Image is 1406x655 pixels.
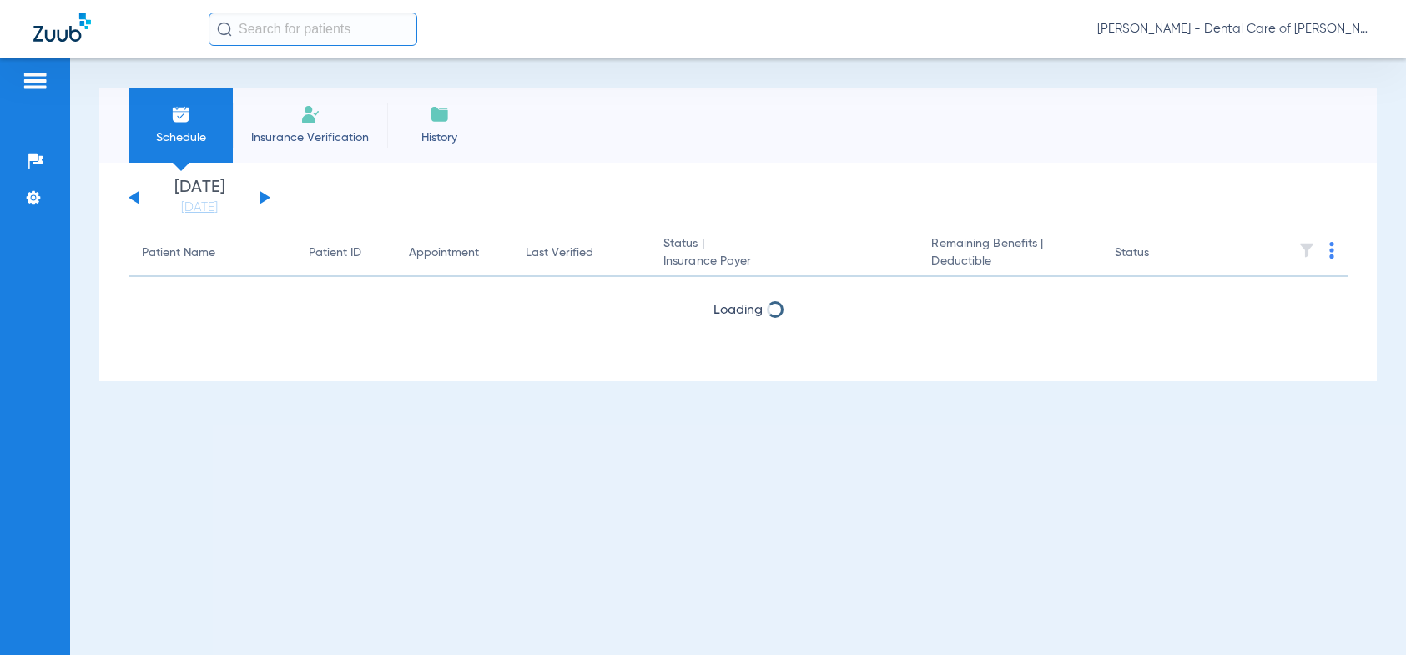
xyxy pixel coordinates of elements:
[245,129,375,146] span: Insurance Verification
[409,244,479,262] div: Appointment
[526,244,593,262] div: Last Verified
[650,230,918,277] th: Status |
[1097,21,1373,38] span: [PERSON_NAME] - Dental Care of [PERSON_NAME]
[22,71,48,91] img: hamburger-icon
[142,244,215,262] div: Patient Name
[171,104,191,124] img: Schedule
[1298,242,1315,259] img: filter.svg
[300,104,320,124] img: Manual Insurance Verification
[400,129,479,146] span: History
[217,22,232,37] img: Search Icon
[141,129,220,146] span: Schedule
[1101,230,1214,277] th: Status
[931,253,1087,270] span: Deductible
[309,244,361,262] div: Patient ID
[409,244,499,262] div: Appointment
[918,230,1101,277] th: Remaining Benefits |
[526,244,637,262] div: Last Verified
[149,199,249,216] a: [DATE]
[309,244,382,262] div: Patient ID
[713,304,763,317] span: Loading
[430,104,450,124] img: History
[149,179,249,216] li: [DATE]
[209,13,417,46] input: Search for patients
[33,13,91,42] img: Zuub Logo
[142,244,282,262] div: Patient Name
[663,253,905,270] span: Insurance Payer
[1329,242,1334,259] img: group-dot-blue.svg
